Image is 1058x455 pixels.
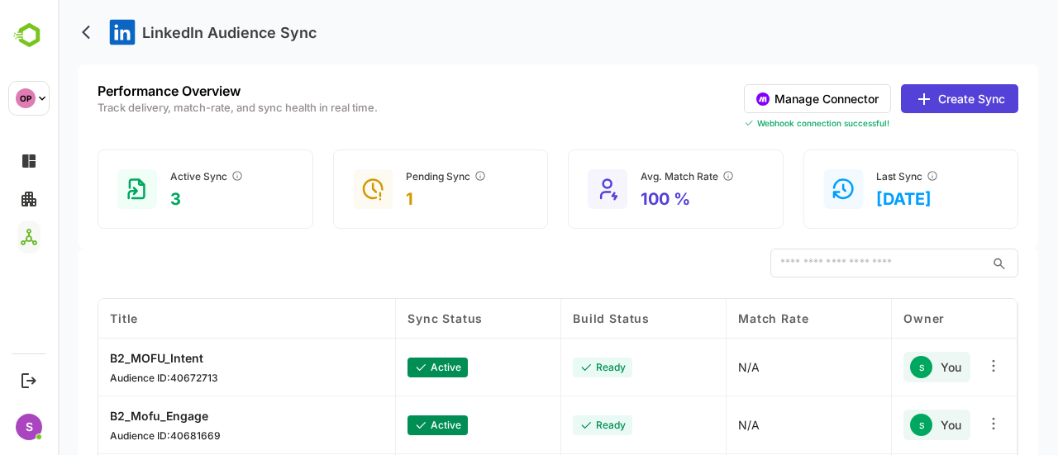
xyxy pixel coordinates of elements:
p: Performance Overview [40,84,320,97]
p: B2_MOFU_Intent [52,351,160,365]
p: 1 [348,189,429,209]
span: Title [52,311,80,325]
p: active [373,361,403,373]
p: LinkedIn Audience Sync [84,24,259,41]
span: Sync Status [350,311,425,325]
div: S [852,356,875,378]
button: Average percentage of contacts/companies LinkedIn successfully matched. [664,169,677,182]
p: Audience ID: 40681669 [52,429,163,442]
p: N/A [680,418,702,432]
p: active [373,419,403,431]
div: Avg. Match Rate [583,169,677,182]
p: 3 [112,189,186,209]
span: Match Rate [680,311,751,325]
button: Time since the most recent batch update. [868,169,881,182]
p: 100 % [583,189,677,209]
button: Create Sync [843,84,960,113]
span: Owner [846,311,887,325]
p: N/A [680,360,702,374]
img: BambooboxLogoMark.f1c84d78b4c51b1a7b5f700c9845e183.svg [8,20,50,51]
p: ready [538,419,568,431]
div: Webhook connection successful! [686,118,960,128]
div: Pending Sync [348,169,429,182]
button: back [20,20,45,45]
p: Track delivery, match-rate, and sync health in real time. [40,102,320,113]
p: B2_Mofu_Engage [52,409,163,423]
p: ready [538,361,568,373]
button: Audiences in ‘Ready’ status and actively receiving ad delivery. [173,169,186,182]
div: You [846,410,913,440]
div: Last Sync [818,169,881,182]
button: Audiences still in ‘Building’ or ‘Updating’ for more than 24 hours. [416,169,429,182]
div: Active Sync [112,169,186,182]
p: [DATE] [818,189,881,209]
button: Logout [17,369,40,391]
button: Manage Connector [686,84,833,113]
p: Audience ID: 40672713 [52,372,160,384]
div: S [852,414,875,436]
div: S [16,414,42,440]
span: Build Status [515,311,592,325]
div: You [846,352,913,382]
div: OP [16,88,36,108]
